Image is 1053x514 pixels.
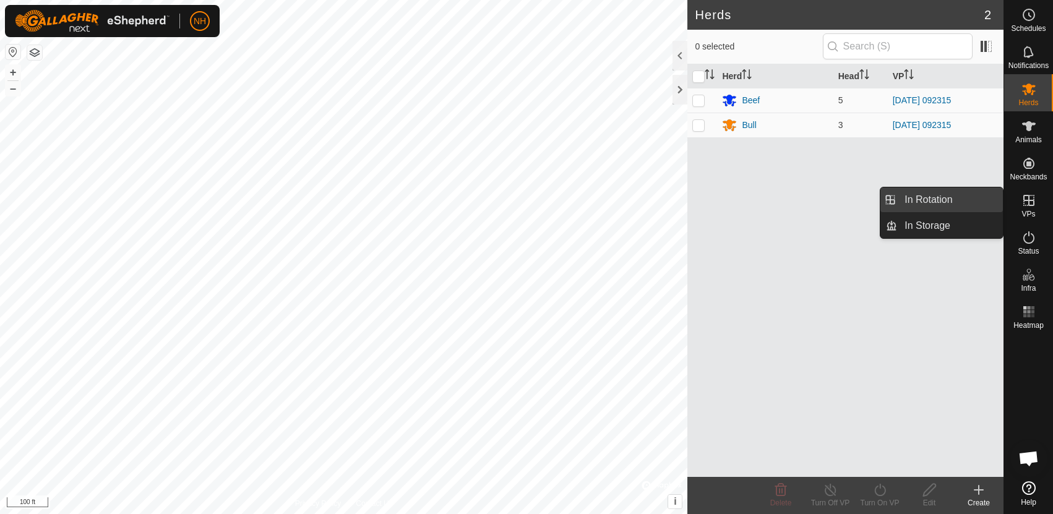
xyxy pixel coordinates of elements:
[1021,210,1035,218] span: VPs
[742,71,752,81] p-sorticon: Activate to sort
[888,64,1004,88] th: VP
[1011,25,1046,32] span: Schedules
[717,64,833,88] th: Herd
[1004,476,1053,511] a: Help
[1018,99,1038,106] span: Herds
[905,192,952,207] span: In Rotation
[1010,173,1047,181] span: Neckbands
[838,120,843,130] span: 3
[893,95,952,105] a: [DATE] 092315
[905,218,950,233] span: In Storage
[1021,285,1036,292] span: Infra
[1008,62,1049,69] span: Notifications
[893,120,952,130] a: [DATE] 092315
[1010,440,1047,477] a: Open chat
[880,187,1003,212] li: In Rotation
[742,119,756,132] div: Bull
[1021,499,1036,506] span: Help
[356,498,392,509] a: Contact Us
[15,10,170,32] img: Gallagher Logo
[27,45,42,60] button: Map Layers
[897,187,1003,212] a: In Rotation
[984,6,991,24] span: 2
[668,495,682,508] button: i
[674,496,676,507] span: i
[194,15,206,28] span: NH
[859,71,869,81] p-sorticon: Activate to sort
[770,499,792,507] span: Delete
[1018,247,1039,255] span: Status
[833,64,888,88] th: Head
[1015,136,1042,143] span: Animals
[6,81,20,96] button: –
[695,7,984,22] h2: Herds
[855,497,905,508] div: Turn On VP
[838,95,843,105] span: 5
[1013,322,1044,329] span: Heatmap
[905,497,954,508] div: Edit
[6,65,20,80] button: +
[897,213,1003,238] a: In Storage
[295,498,342,509] a: Privacy Policy
[806,497,855,508] div: Turn Off VP
[880,213,1003,238] li: In Storage
[954,497,1004,508] div: Create
[705,71,715,81] p-sorticon: Activate to sort
[904,71,914,81] p-sorticon: Activate to sort
[695,40,822,53] span: 0 selected
[823,33,973,59] input: Search (S)
[742,94,760,107] div: Beef
[6,45,20,59] button: Reset Map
